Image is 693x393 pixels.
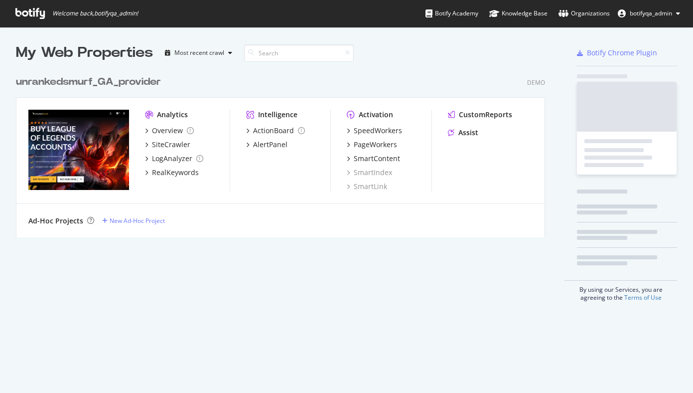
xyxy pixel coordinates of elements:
[145,126,194,136] a: Overview
[28,216,83,226] div: Ad-Hoc Projects
[52,9,138,17] span: Welcome back, botifyqa_admin !
[527,78,545,87] div: Demo
[246,140,287,150] a: AlertPanel
[174,50,224,56] div: Most recent crawl
[459,110,512,120] div: CustomReports
[359,110,393,120] div: Activation
[253,126,294,136] div: ActionBoard
[425,8,478,18] div: Botify Academy
[258,110,297,120] div: Intelligence
[347,182,387,192] a: SmartLink
[253,140,287,150] div: AlertPanel
[347,126,402,136] a: SpeedWorkers
[102,216,165,225] a: New Ad-Hoc Project
[16,63,553,237] div: grid
[347,168,392,178] a: SmartIndex
[152,168,199,178] div: RealKeywords
[610,5,688,21] button: botifyqa_admin
[16,75,161,89] div: unrankedsmurf_GA_provider
[489,8,548,18] div: Knowledge Base
[354,140,397,150] div: PageWorkers
[564,280,677,302] div: By using our Services, you are agreeing to the
[587,48,657,58] div: Botify Chrome Plugin
[157,110,188,120] div: Analytics
[16,43,153,63] div: My Web Properties
[152,126,183,136] div: Overview
[448,110,512,120] a: CustomReports
[347,140,397,150] a: PageWorkers
[152,140,190,150] div: SiteCrawler
[448,128,478,138] a: Assist
[630,9,672,17] span: botifyqa_admin
[152,154,192,164] div: LogAnalyzer
[354,126,402,136] div: SpeedWorkers
[145,140,190,150] a: SiteCrawler
[28,110,129,191] img: unrankedsmurf_GA_provider
[577,48,657,58] a: Botify Chrome Plugin
[110,216,165,225] div: New Ad-Hoc Project
[161,45,236,61] button: Most recent crawl
[246,126,305,136] a: ActionBoard
[145,168,199,178] a: RealKeywords
[558,8,610,18] div: Organizations
[458,128,478,138] div: Assist
[354,154,400,164] div: SmartContent
[16,75,165,89] a: unrankedsmurf_GA_provider
[347,154,400,164] a: SmartContent
[145,154,203,164] a: LogAnalyzer
[244,44,354,62] input: Search
[624,293,662,302] a: Terms of Use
